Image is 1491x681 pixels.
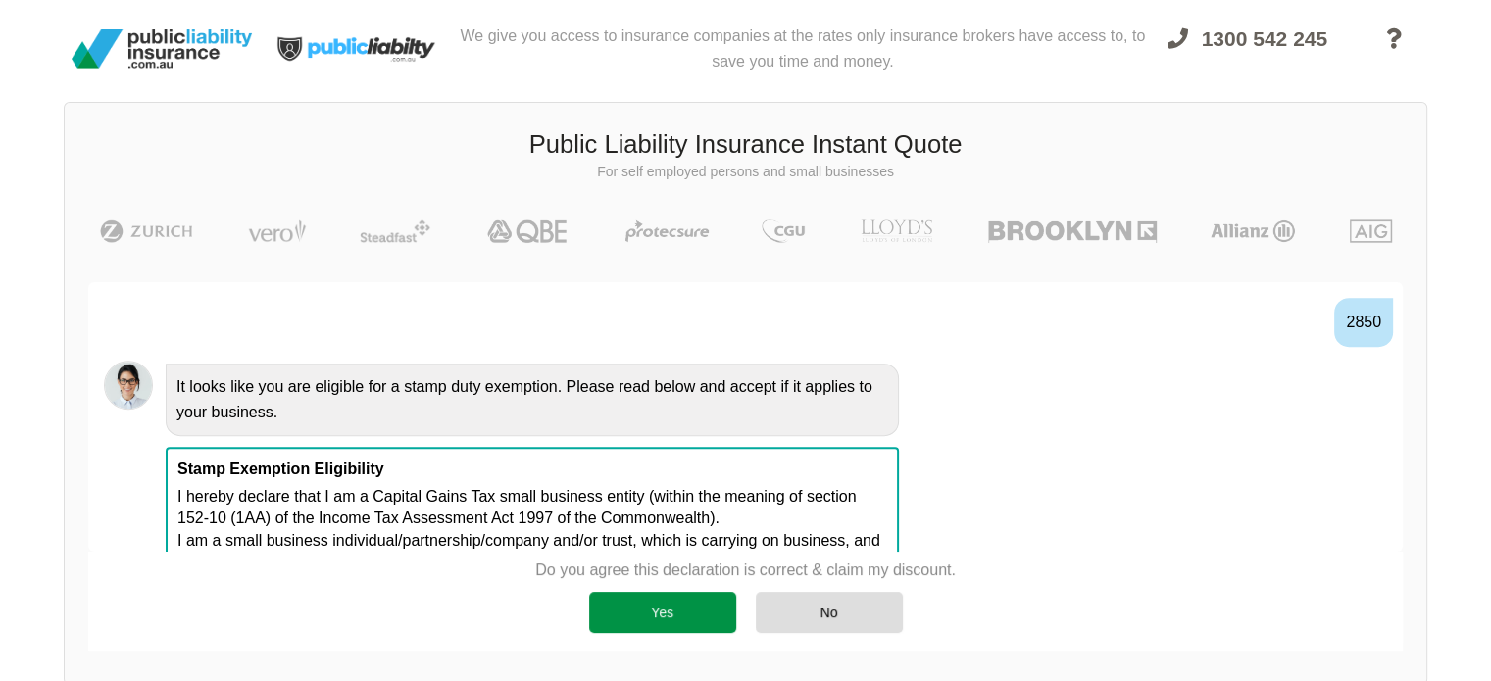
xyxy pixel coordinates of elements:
p: For self employed persons and small businesses [79,163,1412,182]
img: Protecsure | Public Liability Insurance [618,219,717,243]
p: Stamp Exemption Eligibility [177,459,887,480]
img: QBE | Public Liability Insurance [475,219,581,243]
img: Allianz | Public Liability Insurance [1201,219,1305,243]
div: 2850 [1334,298,1393,347]
div: We give you access to insurance companies at the rates only insurance brokers have access to, to ... [456,8,1150,90]
a: 1300 542 245 [1150,16,1345,90]
p: I hereby declare that I am a Capital Gains Tax small business entity (within the meaning of secti... [177,486,887,574]
span: 1300 542 245 [1202,27,1327,50]
img: Zurich | Public Liability Insurance [91,219,202,243]
p: Do you agree this declaration is correct & claim my discount. [535,559,956,581]
img: Steadfast | Public Liability Insurance [352,219,438,243]
img: Vero | Public Liability Insurance [239,219,315,243]
div: No [756,592,903,633]
h3: Public Liability Insurance Instant Quote [79,127,1412,163]
img: Public Liability Insurance [64,22,260,76]
img: Public Liability Insurance Light [260,8,456,90]
img: CGU | Public Liability Insurance [754,219,813,243]
img: AIG | Public Liability Insurance [1342,219,1400,243]
div: Yes [589,592,736,633]
img: LLOYD's | Public Liability Insurance [850,219,944,243]
img: Chatbot | PLI [104,361,153,410]
div: It looks like you are eligible for a stamp duty exemption. Please read below and accept if it app... [166,364,899,436]
img: Brooklyn | Public Liability Insurance [980,219,1164,243]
